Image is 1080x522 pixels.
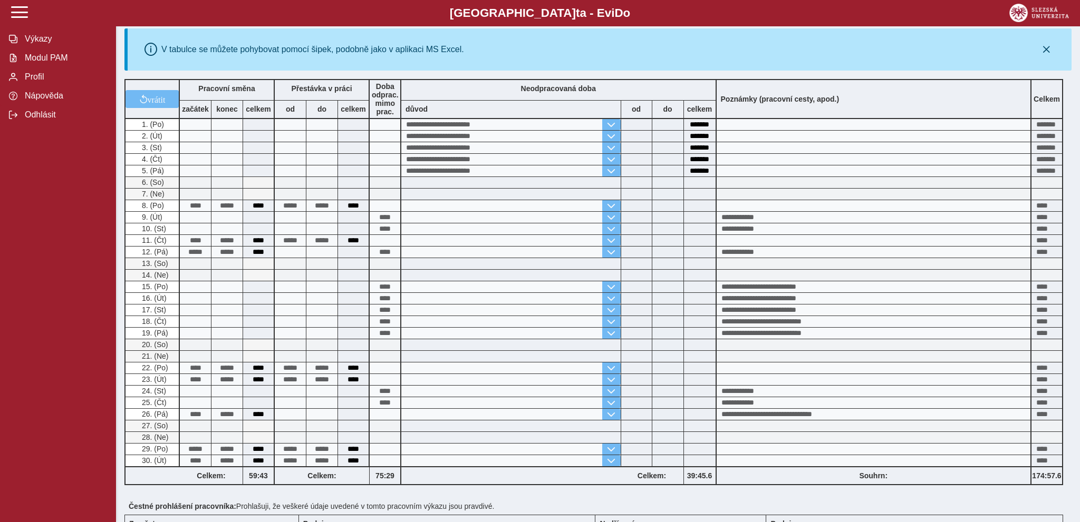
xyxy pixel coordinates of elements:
[338,105,369,113] b: celkem
[140,387,166,395] span: 24. (St)
[161,45,464,54] div: V tabulce se můžete pohybovat pomocí šipek, podobně jako v aplikaci MS Excel.
[275,471,369,480] b: Celkem:
[652,105,683,113] b: do
[140,375,167,383] span: 23. (Út)
[211,105,243,113] b: konec
[623,6,631,19] span: o
[180,471,243,480] b: Celkem:
[1034,95,1060,103] b: Celkem
[140,398,167,407] span: 25. (Čt)
[140,143,162,152] span: 3. (St)
[370,471,400,480] b: 75:29
[140,120,164,129] span: 1. (Po)
[576,6,580,19] span: t
[291,84,352,93] b: Přestávka v práci
[140,306,166,314] span: 17. (St)
[1031,471,1062,480] b: 174:57.6
[717,95,844,103] b: Poznámky (pracovní cesty, apod.)
[140,329,168,337] span: 19. (Pá)
[140,433,169,441] span: 28. (Ne)
[621,105,652,113] b: od
[22,110,107,120] span: Odhlásit
[140,178,164,186] span: 6. (So)
[275,105,306,113] b: od
[22,91,107,101] span: Nápověda
[140,166,164,175] span: 5. (Pá)
[859,471,888,480] b: Souhrn:
[140,340,168,349] span: 20. (So)
[140,294,167,302] span: 16. (Út)
[198,84,255,93] b: Pracovní směna
[684,105,716,113] b: celkem
[306,105,337,113] b: do
[22,34,107,44] span: Výkazy
[140,213,162,221] span: 9. (Út)
[140,224,166,233] span: 10. (St)
[521,84,596,93] b: Neodpracovaná doba
[243,471,274,480] b: 59:43
[22,72,107,82] span: Profil
[140,410,168,418] span: 26. (Pá)
[129,502,236,510] b: Čestné prohlášení pracovníka:
[140,421,168,430] span: 27. (So)
[140,352,169,360] span: 21. (Ne)
[140,132,162,140] span: 2. (Út)
[406,105,428,113] b: důvod
[140,236,167,244] span: 11. (Čt)
[372,82,399,116] b: Doba odprac. mimo prac.
[614,6,623,19] span: D
[140,201,164,210] span: 8. (Po)
[140,248,168,256] span: 12. (Pá)
[140,282,168,291] span: 15. (Po)
[140,456,167,465] span: 30. (Út)
[180,105,211,113] b: začátek
[22,53,107,63] span: Modul PAM
[140,445,168,453] span: 29. (Po)
[140,317,167,326] span: 18. (Čt)
[32,6,1048,20] b: [GEOGRAPHIC_DATA] a - Evi
[1009,4,1069,22] img: logo_web_su.png
[621,471,683,480] b: Celkem:
[243,105,274,113] b: celkem
[140,363,168,372] span: 22. (Po)
[140,190,165,198] span: 7. (Ne)
[140,259,168,268] span: 13. (So)
[124,498,1072,515] div: Prohlašuji, že veškeré údaje uvedené v tomto pracovním výkazu jsou pravdivé.
[126,90,179,108] button: vrátit
[140,271,169,279] span: 14. (Ne)
[684,471,716,480] b: 39:45.6
[140,155,162,163] span: 4. (Čt)
[148,95,166,103] span: vrátit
